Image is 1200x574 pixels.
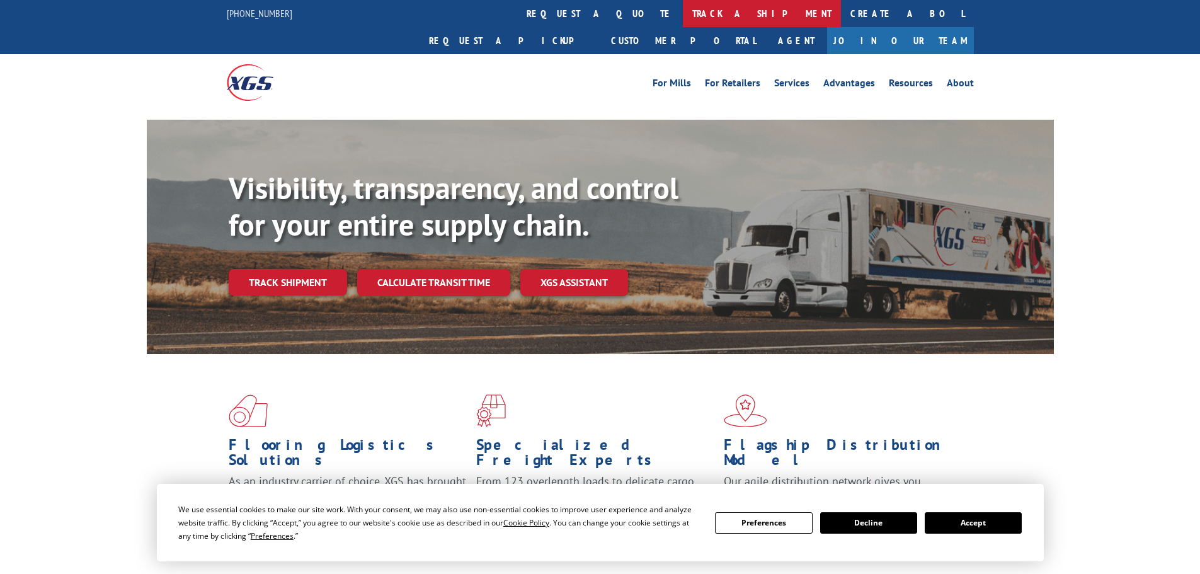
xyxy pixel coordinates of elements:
span: Our agile distribution network gives you nationwide inventory management on demand. [724,474,956,503]
button: Preferences [715,512,812,534]
button: Accept [925,512,1022,534]
a: Calculate transit time [357,269,510,296]
span: Cookie Policy [503,517,549,528]
a: XGS ASSISTANT [520,269,628,296]
img: xgs-icon-focused-on-flooring-red [476,394,506,427]
span: As an industry carrier of choice, XGS has brought innovation and dedication to flooring logistics... [229,474,466,519]
span: Preferences [251,531,294,541]
a: For Retailers [705,78,760,92]
a: Request a pickup [420,27,602,54]
a: Agent [765,27,827,54]
a: For Mills [653,78,691,92]
h1: Flooring Logistics Solutions [229,437,467,474]
a: Advantages [823,78,875,92]
b: Visibility, transparency, and control for your entire supply chain. [229,168,678,244]
a: Join Our Team [827,27,974,54]
a: Track shipment [229,269,347,296]
a: Customer Portal [602,27,765,54]
a: About [947,78,974,92]
a: Resources [889,78,933,92]
button: Decline [820,512,917,534]
a: Services [774,78,809,92]
img: xgs-icon-flagship-distribution-model-red [724,394,767,427]
h1: Specialized Freight Experts [476,437,714,474]
img: xgs-icon-total-supply-chain-intelligence-red [229,394,268,427]
p: From 123 overlength loads to delicate cargo, our experienced staff knows the best way to move you... [476,474,714,530]
h1: Flagship Distribution Model [724,437,962,474]
a: [PHONE_NUMBER] [227,7,292,20]
div: Cookie Consent Prompt [157,484,1044,561]
div: We use essential cookies to make our site work. With your consent, we may also use non-essential ... [178,503,700,542]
